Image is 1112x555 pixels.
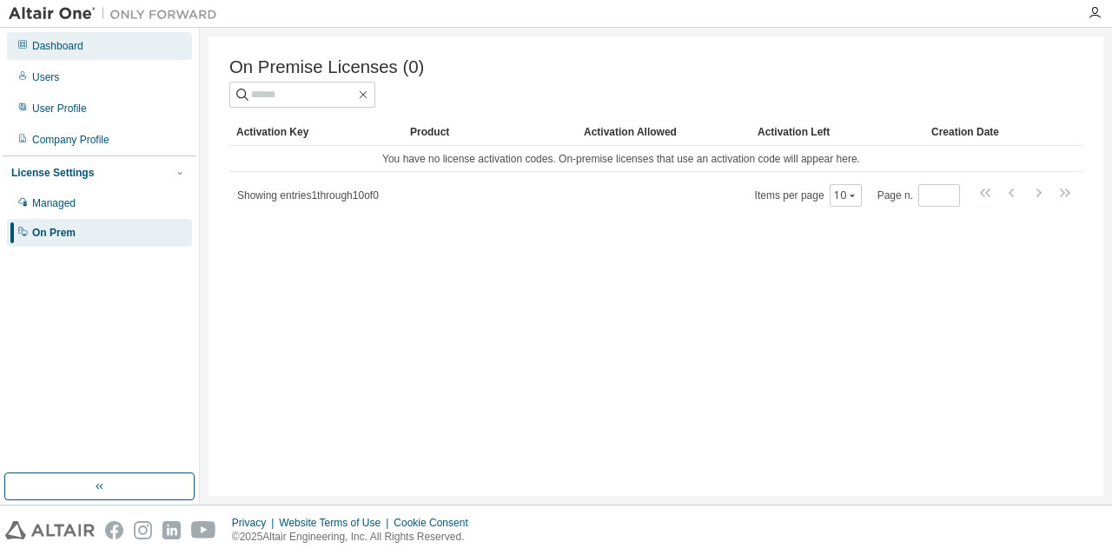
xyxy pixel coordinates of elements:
[279,516,394,530] div: Website Terms of Use
[9,5,226,23] img: Altair One
[32,226,76,240] div: On Prem
[32,133,109,147] div: Company Profile
[191,521,216,539] img: youtube.svg
[11,166,94,180] div: License Settings
[236,118,396,146] div: Activation Key
[584,118,744,146] div: Activation Allowed
[105,521,123,539] img: facebook.svg
[5,521,95,539] img: altair_logo.svg
[232,530,479,545] p: © 2025 Altair Engineering, Inc. All Rights Reserved.
[134,521,152,539] img: instagram.svg
[32,196,76,210] div: Managed
[32,39,83,53] div: Dashboard
[229,146,1013,172] td: You have no license activation codes. On-premise licenses that use an activation code will appear...
[32,102,87,116] div: User Profile
[758,118,917,146] div: Activation Left
[877,184,960,207] span: Page n.
[834,188,857,202] button: 10
[394,516,478,530] div: Cookie Consent
[755,184,862,207] span: Items per page
[229,57,424,77] span: On Premise Licenses (0)
[931,118,1006,146] div: Creation Date
[232,516,279,530] div: Privacy
[32,70,59,84] div: Users
[410,118,570,146] div: Product
[162,521,181,539] img: linkedin.svg
[237,189,379,202] span: Showing entries 1 through 10 of 0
